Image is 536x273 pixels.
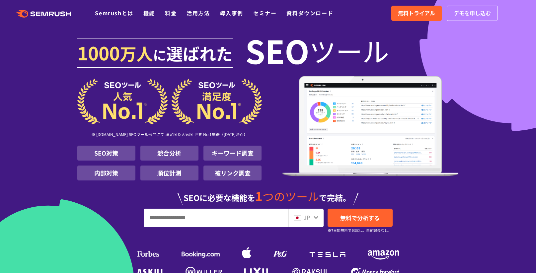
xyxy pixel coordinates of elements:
span: SEO [245,37,309,64]
span: 選ばれた [166,41,233,65]
li: キーワード調査 [203,146,262,161]
span: 無料で分析する [340,214,380,222]
span: JP [304,213,310,221]
span: 万人 [120,41,153,65]
a: デモを申し込む [447,6,498,21]
div: SEOに必要な機能を [77,183,459,205]
span: 1 [255,187,263,205]
a: 無料トライアル [391,6,442,21]
span: に [153,45,166,64]
small: ※7日間無料でお試し。自動課金なし。 [328,227,392,234]
span: 1000 [77,39,120,66]
a: 活用方法 [187,9,210,17]
span: で完結。 [319,192,351,203]
span: 無料トライアル [398,9,435,18]
span: つのツール [263,188,319,204]
a: 資料ダウンロード [286,9,333,17]
a: Semrushとは [95,9,133,17]
li: 順位計測 [140,166,198,180]
span: ツール [309,37,389,64]
a: 導入事例 [220,9,243,17]
li: 内部対策 [77,166,135,180]
li: 被リンク調査 [203,166,262,180]
a: 料金 [165,9,177,17]
li: SEO対策 [77,146,135,161]
a: セミナー [253,9,276,17]
a: 機能 [143,9,155,17]
a: 無料で分析する [328,209,393,227]
span: デモを申し込む [454,9,491,18]
li: 競合分析 [140,146,198,161]
div: ※ [DOMAIN_NAME] SEOツール部門にて 満足度＆人気度 世界 No.1獲得（[DATE]時点） [77,124,262,146]
input: URL、キーワードを入力してください [144,209,288,227]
